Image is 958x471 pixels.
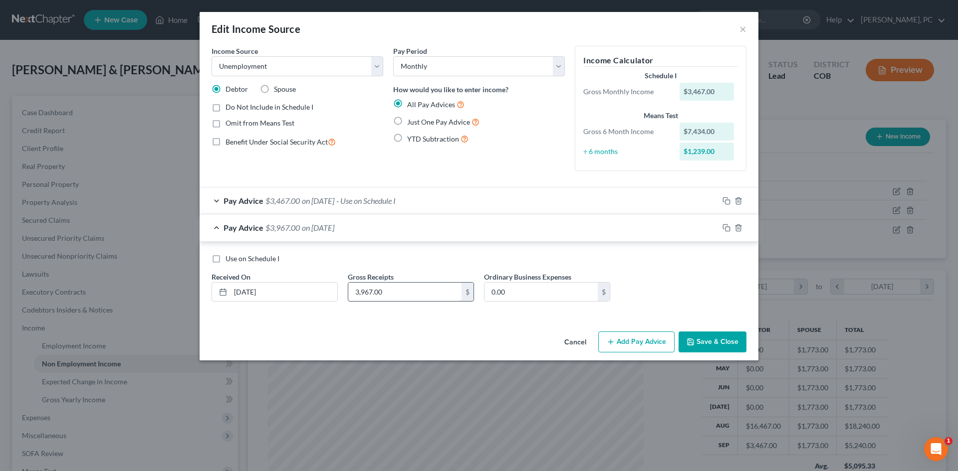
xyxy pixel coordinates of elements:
[212,22,300,36] div: Edit Income Source
[598,331,675,352] button: Add Pay Advice
[274,85,296,93] span: Spouse
[224,196,263,205] span: Pay Advice
[393,46,427,56] label: Pay Period
[583,71,738,81] div: Schedule I
[231,283,337,302] input: MM/DD/YYYY
[583,111,738,121] div: Means Test
[583,54,738,67] h5: Income Calculator
[462,283,474,302] div: $
[226,103,313,111] span: Do Not Include in Schedule I
[679,331,746,352] button: Save & Close
[212,273,250,281] span: Received On
[302,196,334,205] span: on [DATE]
[598,283,610,302] div: $
[407,135,459,143] span: YTD Subtraction
[348,272,394,282] label: Gross Receipts
[407,118,470,126] span: Just One Pay Advice
[739,23,746,35] button: ×
[302,223,334,232] span: on [DATE]
[226,138,328,146] span: Benefit Under Social Security Act
[393,84,508,95] label: How would you like to enter income?
[945,437,953,445] span: 1
[680,123,734,141] div: $7,434.00
[556,332,594,352] button: Cancel
[265,223,300,232] span: $3,967.00
[484,283,598,302] input: 0.00
[224,223,263,232] span: Pay Advice
[578,147,675,157] div: ÷ 6 months
[680,143,734,160] div: $1,239.00
[484,272,571,282] label: Ordinary Business Expenses
[578,87,675,97] div: Gross Monthly Income
[212,47,258,55] span: Income Source
[348,283,462,302] input: 0.00
[336,196,396,205] span: - Use on Schedule I
[226,85,248,93] span: Debtor
[680,83,734,101] div: $3,467.00
[226,119,294,127] span: Omit from Means Test
[578,127,675,137] div: Gross 6 Month Income
[265,196,300,205] span: $3,467.00
[407,100,455,109] span: All Pay Advices
[924,437,948,461] iframe: Intercom live chat
[226,254,279,263] span: Use on Schedule I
